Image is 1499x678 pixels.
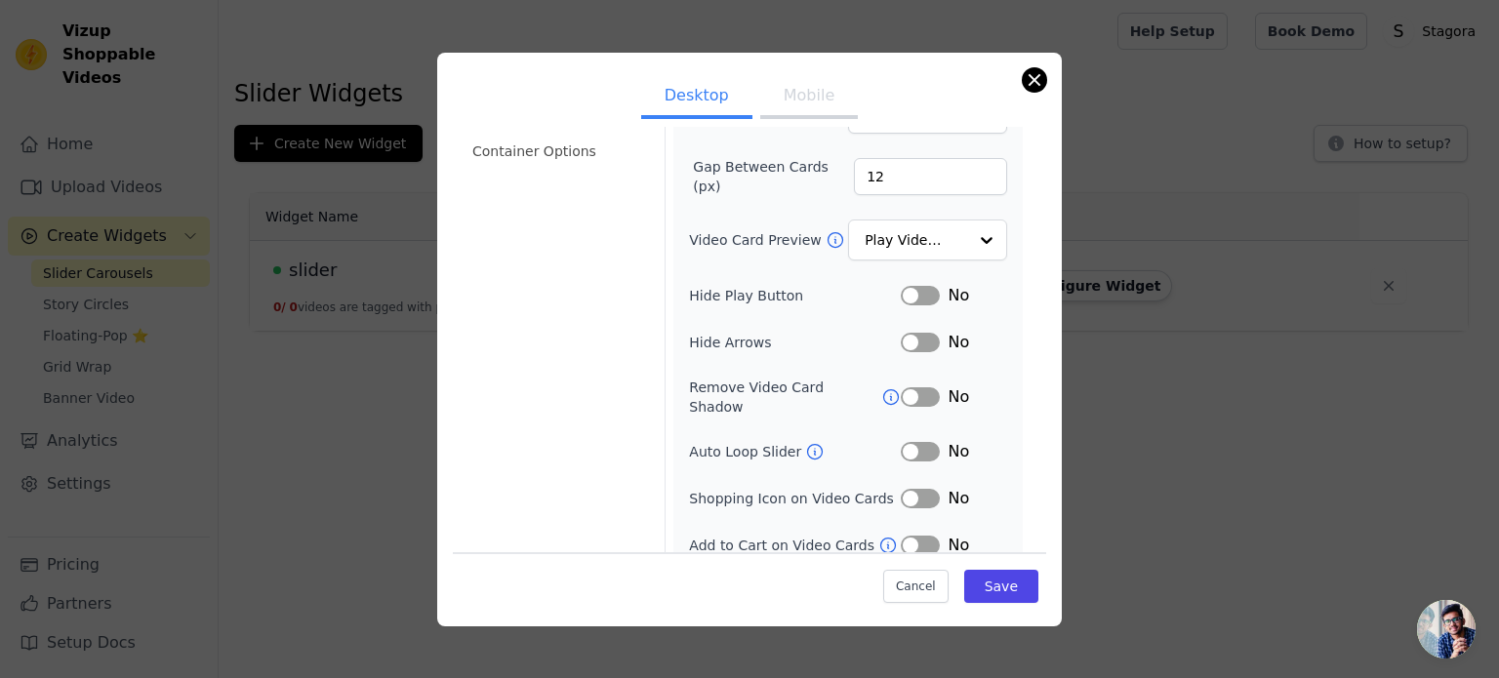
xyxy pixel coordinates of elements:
[964,570,1038,603] button: Save
[948,284,969,307] span: No
[641,76,752,119] button: Desktop
[689,489,901,508] label: Shopping Icon on Video Cards
[689,378,881,417] label: Remove Video Card Shadow
[948,487,969,510] span: No
[760,76,858,119] button: Mobile
[883,570,949,603] button: Cancel
[1417,600,1476,658] a: Open chat
[1023,68,1046,92] button: Close modal
[689,442,805,461] label: Auto Loop Slider
[948,331,969,354] span: No
[689,536,878,555] label: Add to Cart on Video Cards
[689,286,901,305] label: Hide Play Button
[461,132,653,171] li: Container Options
[693,157,854,196] label: Gap Between Cards (px)
[948,440,969,463] span: No
[948,385,969,409] span: No
[948,534,969,557] span: No
[689,333,901,352] label: Hide Arrows
[689,230,825,250] label: Video Card Preview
